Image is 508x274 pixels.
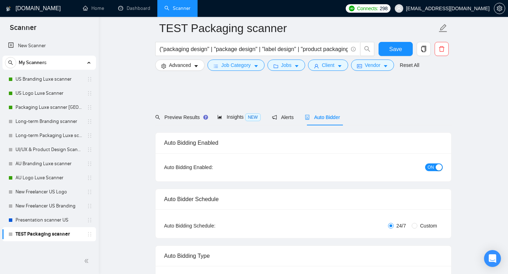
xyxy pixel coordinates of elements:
a: setting [494,6,505,11]
button: copy [417,42,431,56]
span: setting [161,63,166,69]
div: Open Intercom Messenger [484,250,501,267]
span: search [361,46,374,52]
a: New Scanner [8,39,90,53]
span: Custom [417,222,440,230]
li: New Scanner [2,39,96,53]
button: idcardVendorcaret-down [351,60,394,71]
button: search [360,42,374,56]
button: userClientcaret-down [308,60,348,71]
span: holder [87,119,92,124]
a: US Logo Luxe Scanner [16,86,83,100]
button: barsJob Categorycaret-down [207,60,264,71]
button: settingAdvancedcaret-down [155,60,205,71]
span: double-left [84,257,91,264]
img: logo [6,3,11,14]
a: Reset All [400,61,419,69]
input: Scanner name... [159,19,437,37]
span: caret-down [254,63,259,69]
div: Auto Bidding Enabled: [164,163,257,171]
span: holder [87,147,92,152]
span: caret-down [294,63,299,69]
span: edit [439,24,448,33]
button: folderJobscaret-down [267,60,306,71]
div: Tooltip anchor [202,114,209,120]
span: Save [389,45,402,54]
span: NEW [245,113,261,121]
span: Preview Results [155,114,206,120]
span: holder [87,217,92,223]
span: Job Category [221,61,250,69]
a: dashboardDashboard [118,5,150,11]
div: Auto Bidder Schedule [164,189,443,209]
span: Scanner [4,23,42,37]
a: AU Branding Luxe scanner [16,157,83,171]
li: My Scanners [2,56,96,241]
a: US Branding Luxe scanner [16,72,83,86]
span: Alerts [272,114,294,120]
a: AU Logo Luxe Scanner [16,171,83,185]
span: Client [322,61,334,69]
span: holder [87,161,92,167]
a: TEST Packaging scanner [16,227,83,241]
a: Presentation scanner US [16,213,83,227]
a: homeHome [83,5,104,11]
div: Auto Bidding Schedule: [164,222,257,230]
a: Packaging Luxe scanner [GEOGRAPHIC_DATA] [16,100,83,114]
span: Auto Bidder [305,114,340,120]
a: UI/UX & Product Design Scanner [16,143,83,157]
a: New Freelancer US Logo [16,185,83,199]
span: delete [435,46,448,52]
button: Save [379,42,413,56]
span: info-circle [351,47,356,51]
span: holder [87,231,92,237]
span: 24/7 [394,222,409,230]
span: bars [213,63,218,69]
span: Jobs [281,61,292,69]
span: caret-down [194,63,199,69]
span: holder [87,203,92,209]
span: search [5,60,16,65]
img: upwork-logo.png [349,6,355,11]
span: holder [87,175,92,181]
span: robot [305,115,310,120]
button: delete [435,42,449,56]
span: Vendor [365,61,380,69]
a: searchScanner [164,5,190,11]
span: Advanced [169,61,191,69]
span: notification [272,115,277,120]
button: search [5,57,16,68]
span: area-chart [217,114,222,119]
span: search [155,115,160,120]
span: holder [87,105,92,110]
span: holder [87,133,92,138]
span: holder [87,91,92,96]
span: caret-down [383,63,388,69]
span: 298 [380,5,387,12]
span: holder [87,189,92,195]
span: user [397,6,401,11]
div: Auto Bidding Enabled [164,133,443,153]
span: Connects: [357,5,378,12]
a: Long-term Branding scanner [16,114,83,129]
span: user [314,63,319,69]
a: New Freelancer US Branding [16,199,83,213]
span: holder [87,76,92,82]
span: copy [417,46,430,52]
span: folder [273,63,278,69]
span: caret-down [337,63,342,69]
span: ON [428,163,434,171]
div: Auto Bidding Type [164,246,443,266]
button: setting [494,3,505,14]
span: My Scanners [19,56,47,70]
input: Search Freelance Jobs... [159,45,348,54]
span: idcard [357,63,362,69]
span: Insights [217,114,260,120]
a: Long-term Packaging Luxe scanner [16,129,83,143]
